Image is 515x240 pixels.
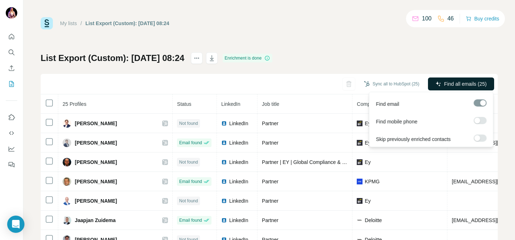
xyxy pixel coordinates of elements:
[428,77,494,90] button: Find all emails (25)
[229,139,248,146] span: LinkedIn
[262,101,279,107] span: Job title
[63,197,71,205] img: Avatar
[179,120,198,127] span: Not found
[179,159,198,165] span: Not found
[6,30,17,43] button: Quick start
[444,80,487,88] span: Find all emails (25)
[357,121,363,126] img: company-logo
[191,52,202,64] button: actions
[221,101,240,107] span: LinkedIn
[177,101,191,107] span: Status
[357,179,363,184] img: company-logo
[229,197,248,204] span: LinkedIn
[179,198,198,204] span: Not found
[262,198,278,204] span: Partner
[422,14,432,23] p: 100
[357,198,363,204] img: company-logo
[221,198,227,204] img: LinkedIn logo
[262,140,278,146] span: Partner
[365,120,370,127] span: Ey
[466,14,499,24] button: Buy credits
[365,197,370,204] span: Ey
[229,159,248,166] span: LinkedIn
[179,217,202,223] span: Email found
[262,159,384,165] span: Partner | EY | Global Compliance & Reporting - EMEIA
[365,217,382,224] span: Deloitte
[365,178,379,185] span: KPMG
[262,121,278,126] span: Partner
[7,216,24,233] div: Open Intercom Messenger
[75,139,117,146] span: [PERSON_NAME]
[75,178,117,185] span: [PERSON_NAME]
[365,139,370,146] span: Ey
[41,52,184,64] h1: List Export (Custom): [DATE] 08:24
[75,217,116,224] span: Jaapjan Zuidema
[63,158,71,166] img: Avatar
[376,118,417,125] span: Find mobile phone
[357,101,378,107] span: Company
[221,159,227,165] img: LinkedIn logo
[359,79,424,89] button: Sync all to HubSpot (25)
[229,120,248,127] span: LinkedIn
[63,119,71,128] img: Avatar
[75,120,117,127] span: [PERSON_NAME]
[6,62,17,75] button: Enrich CSV
[63,216,71,225] img: Avatar
[262,179,278,184] span: Partner
[81,20,82,27] li: /
[376,100,399,108] span: Find email
[221,217,227,223] img: LinkedIn logo
[179,140,202,146] span: Email found
[41,17,53,29] img: Surfe Logo
[221,121,227,126] img: LinkedIn logo
[357,219,363,221] img: company-logo
[6,77,17,90] button: My lists
[6,142,17,155] button: Dashboard
[75,159,117,166] span: [PERSON_NAME]
[357,140,363,146] img: company-logo
[229,217,248,224] span: LinkedIn
[60,20,77,26] a: My lists
[6,127,17,140] button: Use Surfe API
[229,178,248,185] span: LinkedIn
[357,159,363,165] img: company-logo
[376,136,451,143] span: Skip previously enriched contacts
[6,7,17,19] img: Avatar
[221,179,227,184] img: LinkedIn logo
[365,159,370,166] span: Ey
[6,111,17,124] button: Use Surfe on LinkedIn
[223,54,273,62] div: Enrichment is done
[75,197,117,204] span: [PERSON_NAME]
[179,178,202,185] span: Email found
[221,140,227,146] img: LinkedIn logo
[63,101,86,107] span: 25 Profiles
[6,46,17,59] button: Search
[63,138,71,147] img: Avatar
[262,217,278,223] span: Partner
[447,14,454,23] p: 46
[86,20,169,27] div: List Export (Custom): [DATE] 08:24
[63,177,71,186] img: Avatar
[6,158,17,171] button: Feedback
